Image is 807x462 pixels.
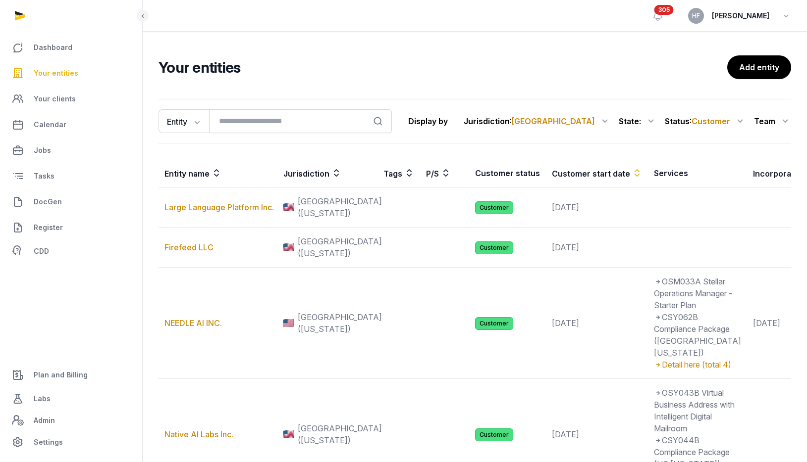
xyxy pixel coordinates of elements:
[164,429,233,439] a: Native AI Labs Inc.
[34,93,76,105] span: Your clients
[34,170,54,182] span: Tasks
[298,311,382,335] span: [GEOGRAPHIC_DATA] ([US_STATE])
[654,277,732,310] span: OSM033A Stellar Operations Manager - Starter Plan
[639,115,641,127] span: :
[34,245,49,257] span: CDD
[159,58,727,76] h2: Your entities
[34,393,51,405] span: Labs
[34,436,63,448] span: Settings
[8,113,134,137] a: Calendar
[8,164,134,188] a: Tasks
[8,411,134,430] a: Admin
[8,216,134,239] a: Register
[692,116,730,126] span: Customer
[34,196,62,208] span: DocGen
[159,109,209,133] button: Entity
[34,119,66,131] span: Calendar
[712,10,769,22] span: [PERSON_NAME]
[34,67,78,79] span: Your entities
[408,113,448,129] p: Display by
[512,116,595,126] span: [GEOGRAPHIC_DATA]
[475,241,513,254] span: Customer
[8,241,134,261] a: CDD
[546,228,648,268] td: [DATE]
[727,55,791,79] a: Add entity
[8,87,134,111] a: Your clients
[654,5,674,15] span: 305
[164,202,274,212] a: Large Language Platform Inc.
[464,113,611,129] div: Jurisdiction
[648,159,747,187] th: Services
[159,159,277,187] th: Entity name
[475,201,513,214] span: Customer
[420,159,469,187] th: P/S
[546,268,648,379] td: [DATE]
[298,235,382,259] span: [GEOGRAPHIC_DATA] ([US_STATE])
[654,388,735,433] span: OSY043B Virtual Business Address with Intelligent Digital Mailroom
[688,8,704,24] button: HF
[8,190,134,214] a: DocGen
[377,159,420,187] th: Tags
[8,363,134,387] a: Plan and Billing
[546,159,648,187] th: Customer start date
[475,428,513,441] span: Customer
[654,359,741,370] div: Detail here (total 4)
[164,242,214,252] a: Firefeed LLC
[164,318,222,328] a: NEEDLE AI INC.
[8,139,134,162] a: Jobs
[692,13,700,19] span: HF
[34,369,88,381] span: Plan and Billing
[34,42,72,53] span: Dashboard
[34,222,63,233] span: Register
[8,61,134,85] a: Your entities
[8,430,134,454] a: Settings
[619,113,657,129] div: State
[475,317,513,330] span: Customer
[546,187,648,228] td: [DATE]
[298,422,382,446] span: [GEOGRAPHIC_DATA] ([US_STATE])
[665,113,746,129] div: Status
[690,115,730,127] span: :
[34,415,55,426] span: Admin
[469,159,546,187] th: Customer status
[8,36,134,59] a: Dashboard
[510,115,595,127] span: :
[8,387,134,411] a: Labs
[298,195,382,219] span: [GEOGRAPHIC_DATA] ([US_STATE])
[34,144,51,156] span: Jobs
[277,159,377,187] th: Jurisdiction
[754,113,791,129] div: Team
[654,312,741,358] span: CSY062B Compliance Package ([GEOGRAPHIC_DATA] [US_STATE])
